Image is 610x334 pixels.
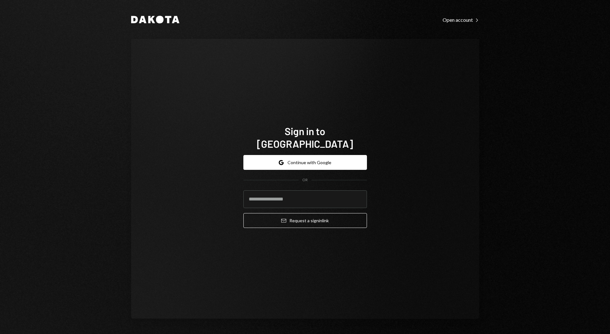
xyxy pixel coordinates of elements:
div: Open account [443,17,479,23]
div: OR [302,177,308,183]
button: Continue with Google [243,155,367,170]
h1: Sign in to [GEOGRAPHIC_DATA] [243,125,367,150]
a: Open account [443,16,479,23]
button: Request a signinlink [243,213,367,228]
